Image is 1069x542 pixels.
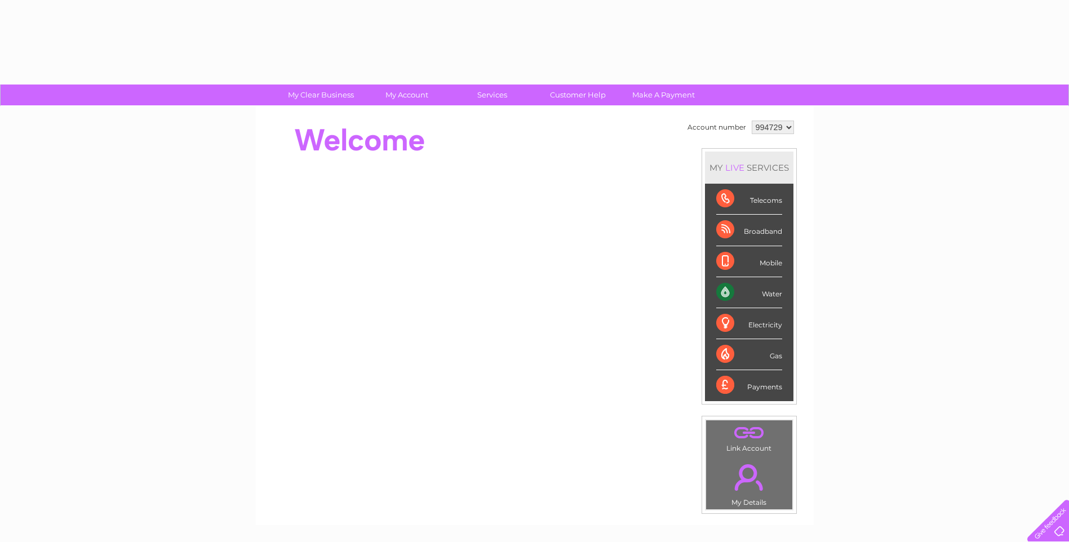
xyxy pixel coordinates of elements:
td: My Details [706,455,793,510]
a: . [709,457,789,497]
div: Broadband [716,215,782,246]
td: Account number [685,118,749,137]
div: Payments [716,370,782,401]
a: . [709,423,789,443]
div: Electricity [716,308,782,339]
div: MY SERVICES [705,152,793,184]
div: Water [716,277,782,308]
td: Link Account [706,420,793,455]
a: Customer Help [531,85,624,105]
div: Gas [716,339,782,370]
div: Telecoms [716,184,782,215]
a: My Clear Business [274,85,367,105]
div: Mobile [716,246,782,277]
a: Services [446,85,539,105]
div: LIVE [723,162,747,173]
a: Make A Payment [617,85,710,105]
a: My Account [360,85,453,105]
